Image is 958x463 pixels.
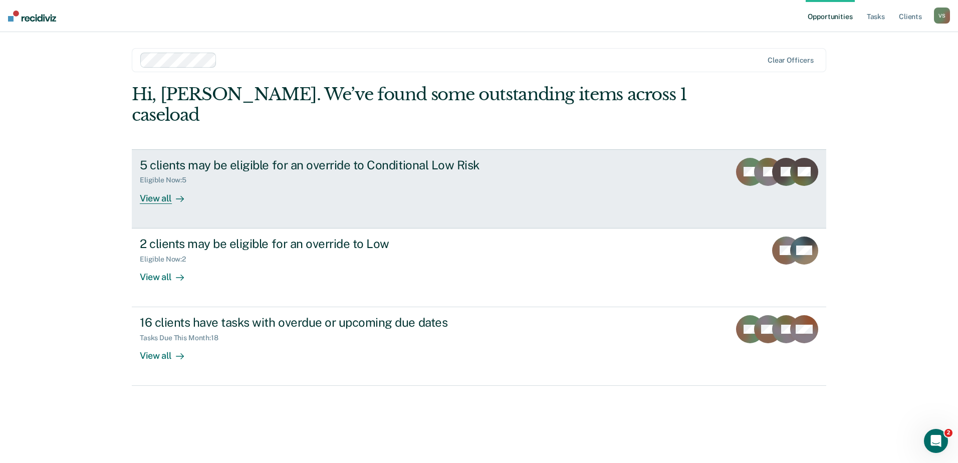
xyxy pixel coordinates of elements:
[140,237,492,251] div: 2 clients may be eligible for an override to Low
[140,334,226,342] div: Tasks Due This Month : 18
[140,184,196,204] div: View all
[140,342,196,362] div: View all
[132,149,826,228] a: 5 clients may be eligible for an override to Conditional Low RiskEligible Now:5View all
[8,11,56,22] img: Recidiviz
[132,84,687,125] div: Hi, [PERSON_NAME]. We’ve found some outstanding items across 1 caseload
[132,228,826,307] a: 2 clients may be eligible for an override to LowEligible Now:2View all
[768,56,814,65] div: Clear officers
[140,176,194,184] div: Eligible Now : 5
[934,8,950,24] button: VS
[944,429,952,437] span: 2
[140,255,194,264] div: Eligible Now : 2
[934,8,950,24] div: V S
[140,158,492,172] div: 5 clients may be eligible for an override to Conditional Low Risk
[132,307,826,386] a: 16 clients have tasks with overdue or upcoming due datesTasks Due This Month:18View all
[140,315,492,330] div: 16 clients have tasks with overdue or upcoming due dates
[140,263,196,283] div: View all
[924,429,948,453] iframe: Intercom live chat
